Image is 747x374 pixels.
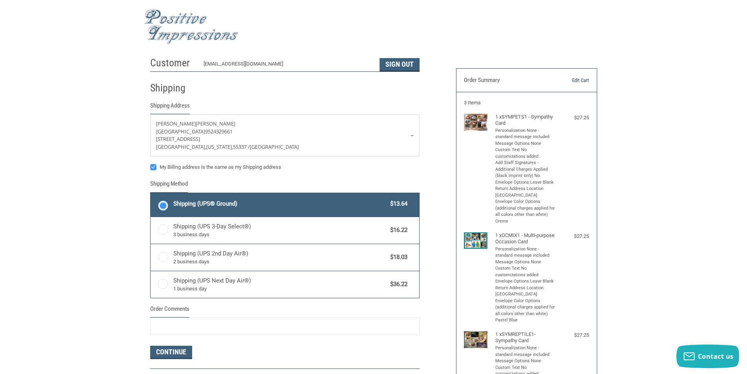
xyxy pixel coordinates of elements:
[173,222,387,239] span: Shipping (UPS 3-Day Select®)
[156,135,200,142] span: [STREET_ADDRESS]
[495,147,556,160] li: Custom Text No customizations added
[150,82,196,95] h2: Shipping
[495,232,556,245] h4: 1 x OCMIX1 - Multi-purpose Occasion Card
[156,120,196,127] span: [PERSON_NAME]
[173,249,387,266] span: Shipping (UPS 2nd Day Air®)
[204,60,372,71] div: [EMAIL_ADDRESS][DOMAIN_NAME]
[558,331,589,339] div: $27.25
[156,143,206,150] span: [GEOGRAPHIC_DATA],
[380,58,420,71] button: Sign Out
[495,199,556,224] li: Envelope Color Options (additional charges applied for all colors other than white) Creme
[495,278,556,285] li: Envelope Options Leave Blank
[495,186,556,199] li: Return Address Location [GEOGRAPHIC_DATA]
[495,160,556,179] li: Add Staff Signatures - Additional Charges Applied (black imprint only) No
[698,352,734,361] span: Contact us
[233,143,250,150] span: 55337 /
[250,143,299,150] span: [GEOGRAPHIC_DATA]
[150,305,189,317] legend: Order Comments
[495,331,556,344] h4: 1 x SYMREPTILE1- Sympathy Card
[150,346,192,359] button: Continue
[495,358,556,365] li: Message Options None
[205,128,233,135] span: 9524329661
[495,128,556,140] li: Personalization None - standard message included
[156,128,205,135] span: [GEOGRAPHIC_DATA]
[173,231,387,239] span: 3 business days
[676,345,739,368] button: Contact us
[196,120,235,127] span: [PERSON_NAME]
[173,276,387,293] span: Shipping (UPS Next Day Air®)
[173,199,387,208] span: Shipping (UPS® Ground)
[173,285,387,293] span: 1 business day
[387,226,408,235] span: $16.22
[150,179,188,192] legend: Shipping Method
[495,285,556,298] li: Return Address Location [GEOGRAPHIC_DATA]
[464,77,549,84] h3: Order Summary
[144,9,238,44] img: Positive Impressions
[495,140,556,147] li: Message Options None
[495,114,556,127] h4: 1 x SYMPETS1 - Sympathy Card
[387,280,408,289] span: $36.22
[150,57,196,69] h2: Customer
[495,246,556,259] li: Personalization None - standard message included
[558,114,589,122] div: $27.25
[495,345,556,358] li: Personalization None - standard message included
[173,258,387,266] span: 2 business days
[150,101,190,114] legend: Shipping Address
[558,232,589,240] div: $27.25
[206,143,233,150] span: [US_STATE],
[150,164,420,170] label: My Billing address is the same as my Shipping address
[151,115,419,156] a: Enter or select a different address
[495,265,556,278] li: Custom Text No customizations added
[495,179,556,186] li: Envelope Options Leave Blank
[387,253,408,262] span: $18.03
[495,298,556,324] li: Envelope Color Options (additional charges applied for all colors other than white) Pastel Blue
[549,77,589,84] a: Edit Cart
[464,100,589,106] h3: 3 Items
[387,199,408,208] span: $13.64
[495,259,556,266] li: Message Options None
